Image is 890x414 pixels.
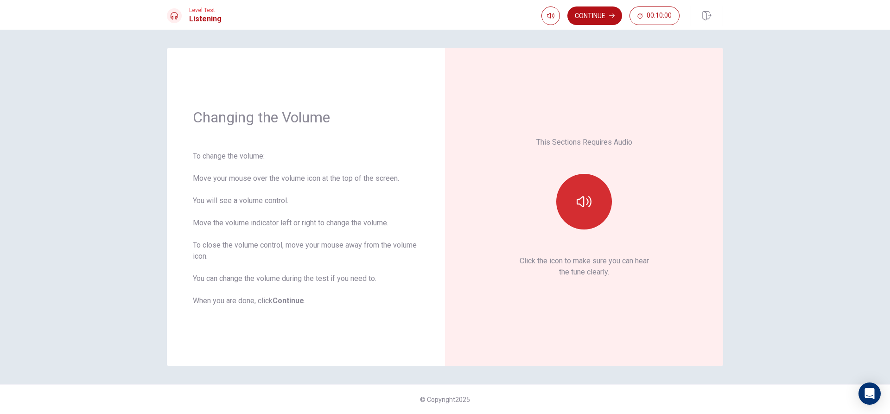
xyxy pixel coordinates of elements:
[420,396,470,403] span: © Copyright 2025
[189,7,222,13] span: Level Test
[567,6,622,25] button: Continue
[858,382,881,405] div: Open Intercom Messenger
[520,255,649,278] p: Click the icon to make sure you can hear the tune clearly.
[536,137,632,148] p: This Sections Requires Audio
[193,151,419,306] div: To change the volume: Move your mouse over the volume icon at the top of the screen. You will see...
[189,13,222,25] h1: Listening
[647,12,672,19] span: 00:10:00
[273,296,304,305] b: Continue
[629,6,680,25] button: 00:10:00
[193,108,419,127] h1: Changing the Volume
